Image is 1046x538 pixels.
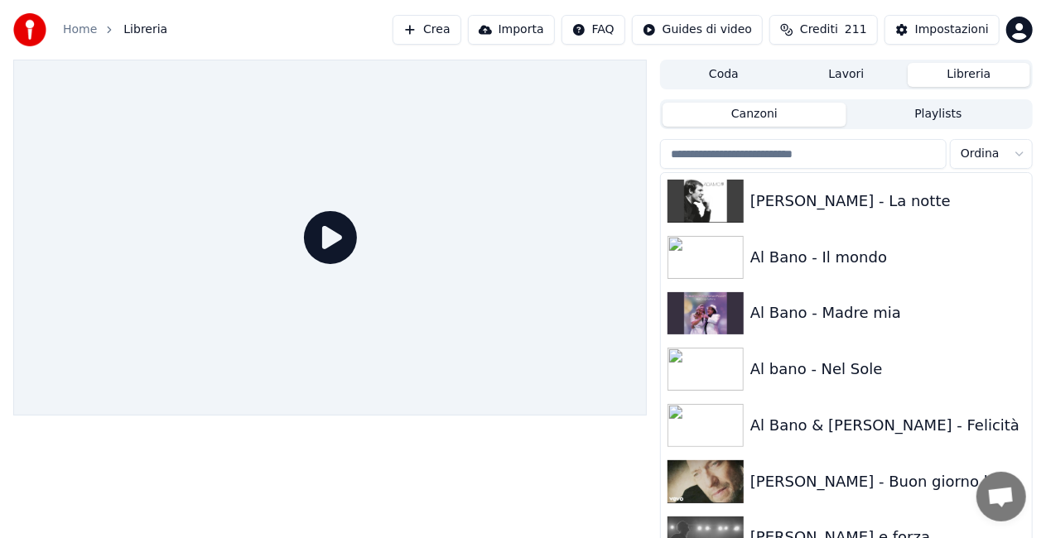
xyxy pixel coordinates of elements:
[63,22,167,38] nav: breadcrumb
[750,246,1025,269] div: Al Bano - Il mondo
[769,15,878,45] button: Crediti211
[908,63,1030,87] button: Libreria
[961,146,1000,162] span: Ordina
[785,63,908,87] button: Lavori
[663,63,785,87] button: Coda
[393,15,460,45] button: Crea
[800,22,838,38] span: Crediti
[562,15,625,45] button: FAQ
[663,103,846,127] button: Canzoni
[468,15,555,45] button: Importa
[976,472,1026,521] div: Aprire la chat
[846,103,1030,127] button: Playlists
[750,414,1025,437] div: Al Bano & [PERSON_NAME] - Felicità
[750,358,1025,381] div: Al bano - Nel Sole
[123,22,167,38] span: Libreria
[750,301,1025,324] div: Al Bano - Madre mia
[915,22,989,38] div: Impostazioni
[13,13,46,46] img: youka
[750,470,1025,493] div: [PERSON_NAME] - Buon giorno bell'anima
[845,22,867,38] span: 211
[750,190,1025,213] div: [PERSON_NAME] - La notte
[885,15,1000,45] button: Impostazioni
[63,22,97,38] a: Home
[632,15,763,45] button: Guides di video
